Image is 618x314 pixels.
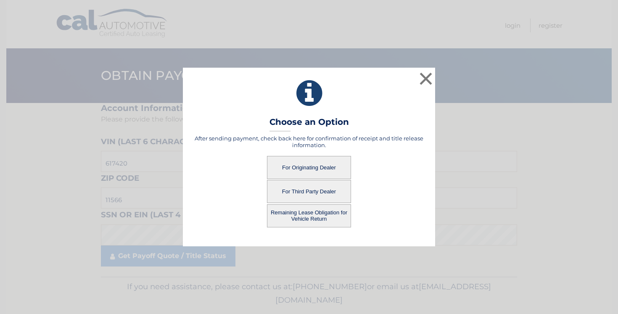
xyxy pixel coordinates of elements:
[267,180,351,203] button: For Third Party Dealer
[267,156,351,179] button: For Originating Dealer
[269,117,349,132] h3: Choose an Option
[193,135,425,148] h5: After sending payment, check back here for confirmation of receipt and title release information.
[267,204,351,227] button: Remaining Lease Obligation for Vehicle Return
[417,70,434,87] button: ×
